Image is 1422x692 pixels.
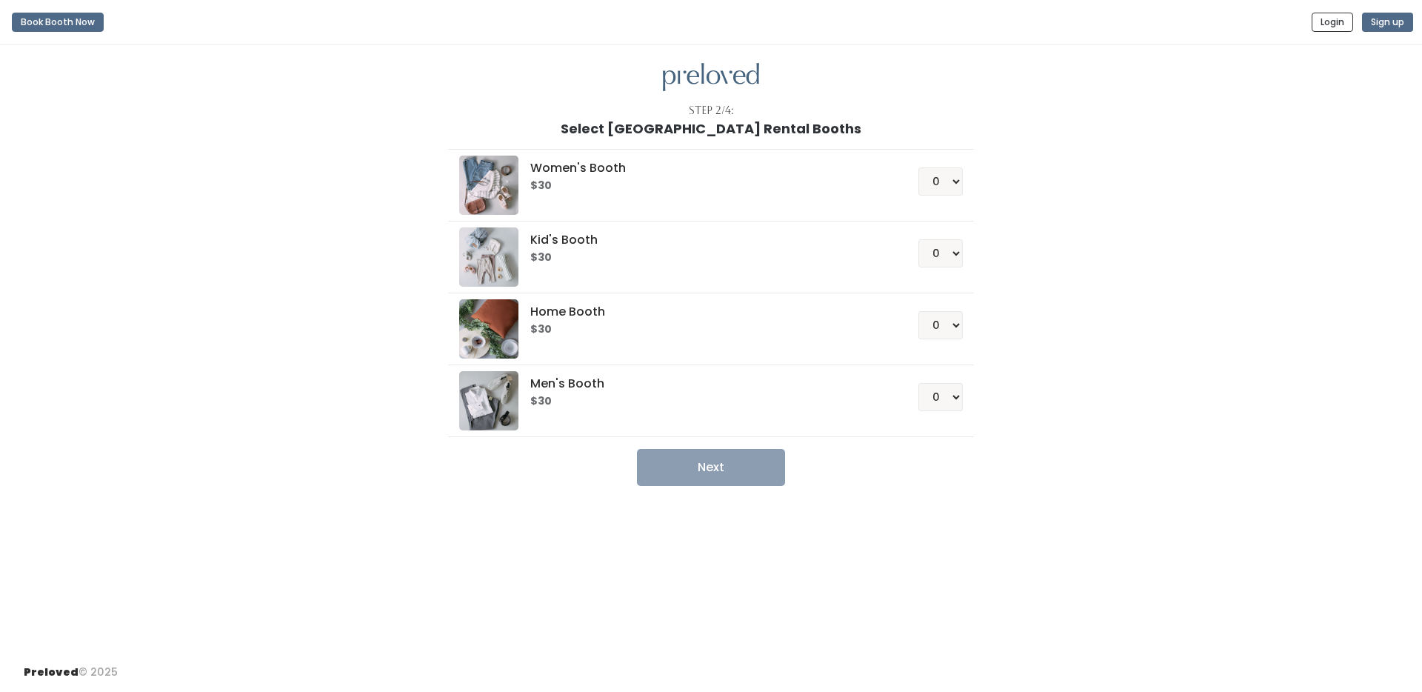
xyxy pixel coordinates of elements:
[530,396,882,407] h6: $30
[530,233,882,247] h5: Kid's Booth
[561,122,861,136] h1: Select [GEOGRAPHIC_DATA] Rental Booths
[459,299,518,359] img: preloved logo
[530,324,882,336] h6: $30
[1312,13,1353,32] button: Login
[530,377,882,390] h5: Men's Booth
[663,63,759,92] img: preloved logo
[530,252,882,264] h6: $30
[530,305,882,319] h5: Home Booth
[12,13,104,32] button: Book Booth Now
[637,449,785,486] button: Next
[12,6,104,39] a: Book Booth Now
[689,103,734,119] div: Step 2/4:
[530,180,882,192] h6: $30
[459,156,518,215] img: preloved logo
[24,665,79,679] span: Preloved
[459,227,518,287] img: preloved logo
[1362,13,1413,32] button: Sign up
[24,653,118,680] div: © 2025
[530,162,882,175] h5: Women's Booth
[459,371,518,430] img: preloved logo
